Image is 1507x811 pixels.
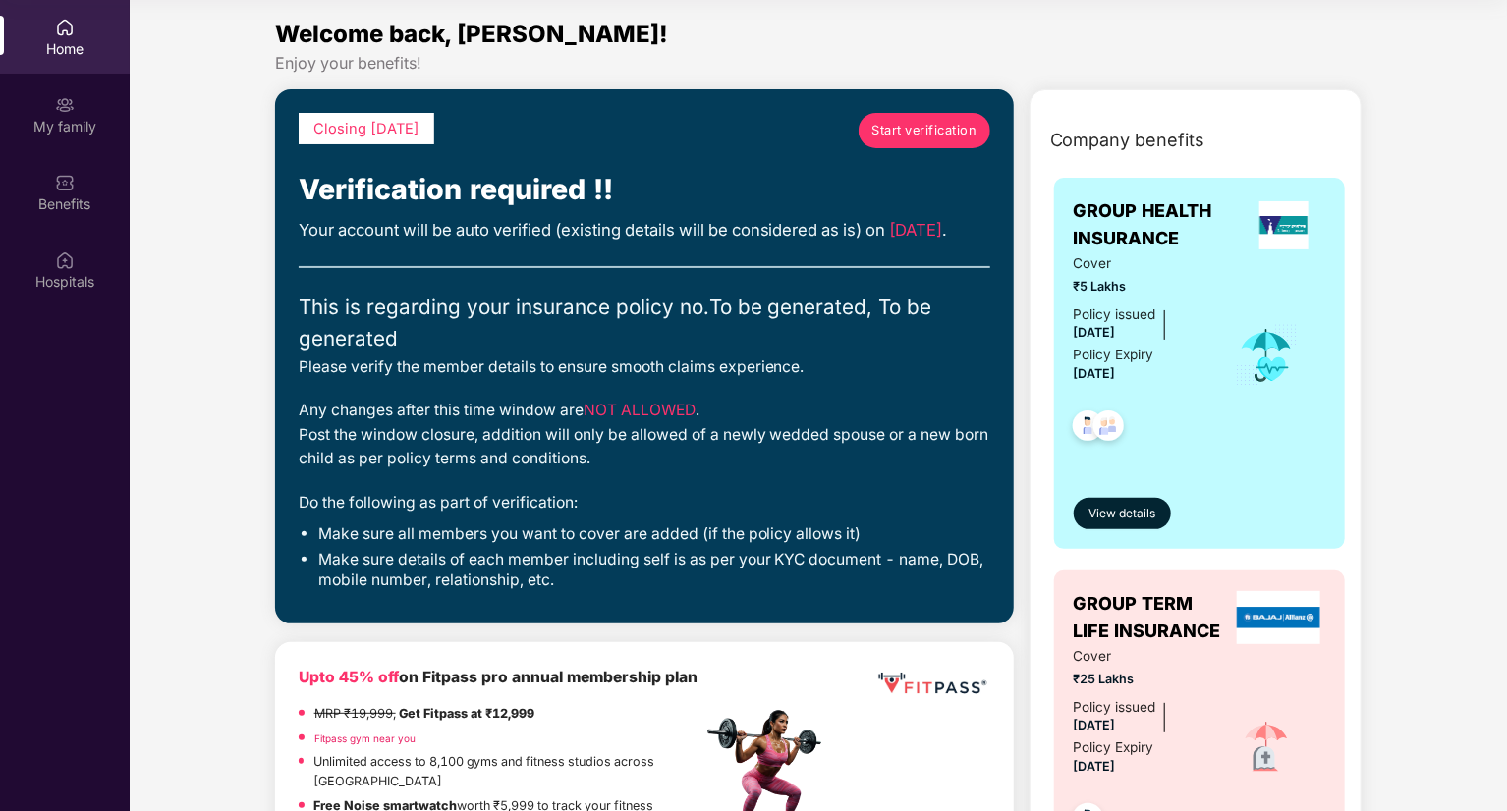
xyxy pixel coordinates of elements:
[55,250,75,270] img: svg+xml;base64,PHN2ZyBpZD0iSG9zcGl0YWxzIiB4bWxucz0iaHR0cDovL3d3dy53My5vcmcvMjAwMC9zdmciIHdpZHRoPS...
[1074,697,1156,718] div: Policy issued
[299,168,990,212] div: Verification required !!
[1235,323,1299,388] img: icon
[1074,345,1154,365] div: Policy Expiry
[1085,405,1133,453] img: svg+xml;base64,PHN2ZyB4bWxucz0iaHR0cDovL3d3dy53My5vcmcvMjAwMC9zdmciIHdpZHRoPSI0OC45NDMiIGhlaWdodD...
[399,706,534,721] strong: Get Fitpass at ₹12,999
[275,53,1363,74] div: Enjoy your benefits!
[871,121,977,140] span: Start verification
[314,706,396,721] del: MRP ₹19,999,
[1064,405,1112,453] img: svg+xml;base64,PHN2ZyB4bWxucz0iaHR0cDovL3d3dy53My5vcmcvMjAwMC9zdmciIHdpZHRoPSI0OC45NDMiIGhlaWdodD...
[299,217,990,243] div: Your account will be auto verified (existing details will be considered as is) on .
[874,666,989,702] img: fppp.png
[55,18,75,37] img: svg+xml;base64,PHN2ZyBpZD0iSG9tZSIgeG1sbnM9Imh0dHA6Ly93d3cudzMub3JnLzIwMDAvc3ZnIiB3aWR0aD0iMjAiIG...
[1074,325,1116,340] span: [DATE]
[1088,505,1155,523] span: View details
[1259,201,1309,249] img: insurerLogo
[299,355,990,380] div: Please verify the member details to ensure smooth claims experience.
[55,95,75,115] img: svg+xml;base64,PHN2ZyB3aWR0aD0iMjAiIGhlaWdodD0iMjAiIHZpZXdCb3g9IjAgMCAyMCAyMCIgZmlsbD0ibm9uZSIgeG...
[299,668,698,686] b: on Fitpass pro annual membership plan
[859,113,990,148] a: Start verification
[1074,253,1208,274] span: Cover
[1074,590,1232,646] span: GROUP TERM LIFE INSURANCE
[318,524,990,545] li: Make sure all members you want to cover are added (if the policy allows it)
[1232,714,1301,783] img: icon
[1074,366,1116,381] span: [DATE]
[1074,670,1208,689] span: ₹25 Lakhs
[299,491,990,515] div: Do the following as part of verification:
[584,401,696,419] span: NOT ALLOWED
[299,399,990,471] div: Any changes after this time window are . Post the window closure, addition will only be allowed o...
[1074,646,1208,667] span: Cover
[1074,277,1208,297] span: ₹5 Lakhs
[314,732,416,744] a: Fitpass gym near you
[1074,759,1116,774] span: [DATE]
[318,550,990,591] li: Make sure details of each member including self is as per your KYC document - name, DOB, mobile n...
[1074,197,1243,253] span: GROUP HEALTH INSURANCE
[299,668,399,686] b: Upto 45% off
[55,173,75,192] img: svg+xml;base64,PHN2ZyBpZD0iQmVuZWZpdHMiIHhtbG5zPSJodHRwOi8vd3d3LnczLm9yZy8yMDAwL3N2ZyIgd2lkdGg9Ij...
[1074,304,1156,325] div: Policy issued
[275,20,668,48] span: Welcome back, [PERSON_NAME]!
[1074,498,1171,529] button: View details
[1074,718,1116,732] span: [DATE]
[1237,591,1321,644] img: insurerLogo
[1074,737,1154,758] div: Policy Expiry
[313,120,419,137] span: Closing [DATE]
[890,220,943,240] span: [DATE]
[313,752,702,791] p: Unlimited access to 8,100 gyms and fitness studios across [GEOGRAPHIC_DATA]
[1050,127,1205,154] span: Company benefits
[299,292,990,355] div: This is regarding your insurance policy no. To be generated, To be generated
